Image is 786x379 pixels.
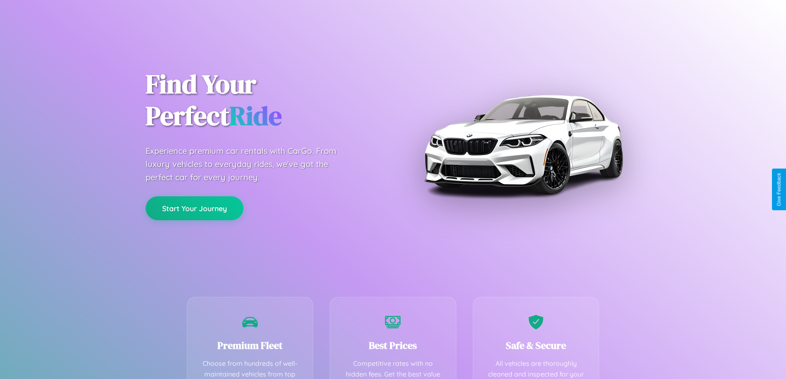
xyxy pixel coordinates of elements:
button: Start Your Journey [146,196,243,220]
h3: Best Prices [342,339,444,352]
h3: Safe & Secure [486,339,587,352]
p: Experience premium car rentals with CarGo. From luxury vehicles to everyday rides, we've got the ... [146,144,352,184]
span: Ride [229,98,282,134]
h3: Premium Fleet [200,339,301,352]
img: Premium BMW car rental vehicle [420,41,626,247]
div: Give Feedback [776,173,782,206]
h1: Find Your Perfect [146,68,381,132]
